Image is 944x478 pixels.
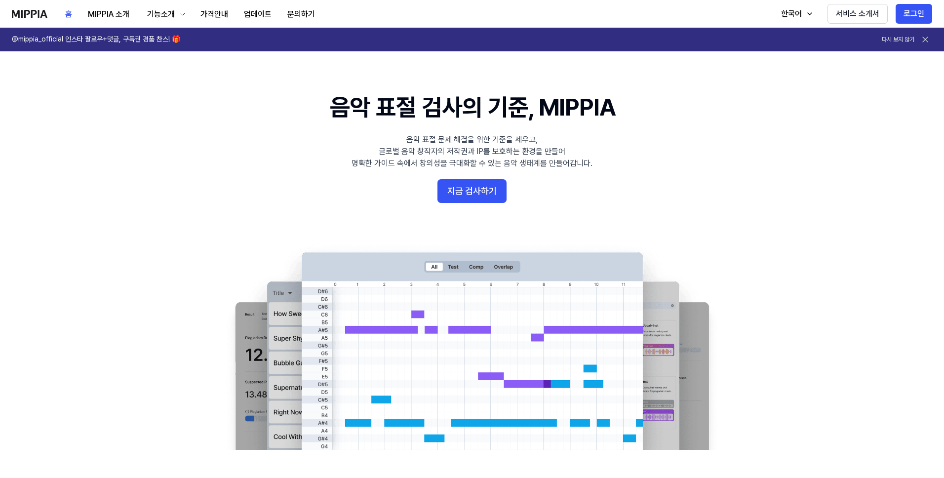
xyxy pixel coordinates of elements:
[437,179,507,203] button: 지금 검사하기
[145,8,177,20] div: 기능소개
[771,4,820,24] button: 한국어
[57,4,80,24] button: 홈
[779,8,804,20] div: 한국어
[882,36,914,44] button: 다시 보지 않기
[80,4,137,24] button: MIPPIA 소개
[236,0,279,28] a: 업데이트
[12,10,47,18] img: logo
[827,4,888,24] button: 서비스 소개서
[236,4,279,24] button: 업데이트
[193,4,236,24] button: 가격안내
[57,0,80,28] a: 홈
[896,4,932,24] button: 로그인
[137,4,193,24] button: 기능소개
[330,91,615,124] h1: 음악 표절 검사의 기준, MIPPIA
[12,35,180,44] h1: @mippia_official 인스타 팔로우+댓글, 구독권 경품 찬스! 🎁
[279,4,323,24] button: 문의하기
[215,242,729,450] img: main Image
[352,134,592,169] div: 음악 표절 문제 해결을 위한 기준을 세우고, 글로벌 음악 창작자의 저작권과 IP를 보호하는 환경을 만들어 명확한 가이드 속에서 창의성을 극대화할 수 있는 음악 생태계를 만들어...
